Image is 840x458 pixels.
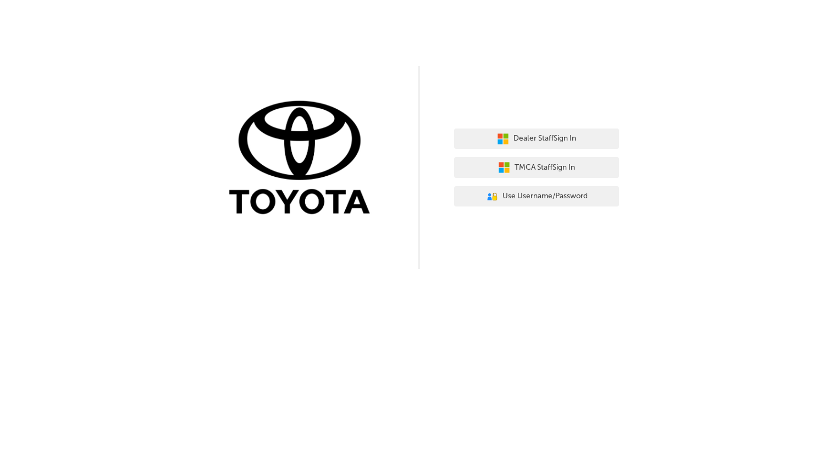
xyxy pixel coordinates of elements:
[513,132,576,145] span: Dealer Staff Sign In
[454,186,619,207] button: Use Username/Password
[221,98,386,220] img: Trak
[454,129,619,149] button: Dealer StaffSign In
[502,190,588,203] span: Use Username/Password
[515,161,575,174] span: TMCA Staff Sign In
[454,157,619,178] button: TMCA StaffSign In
